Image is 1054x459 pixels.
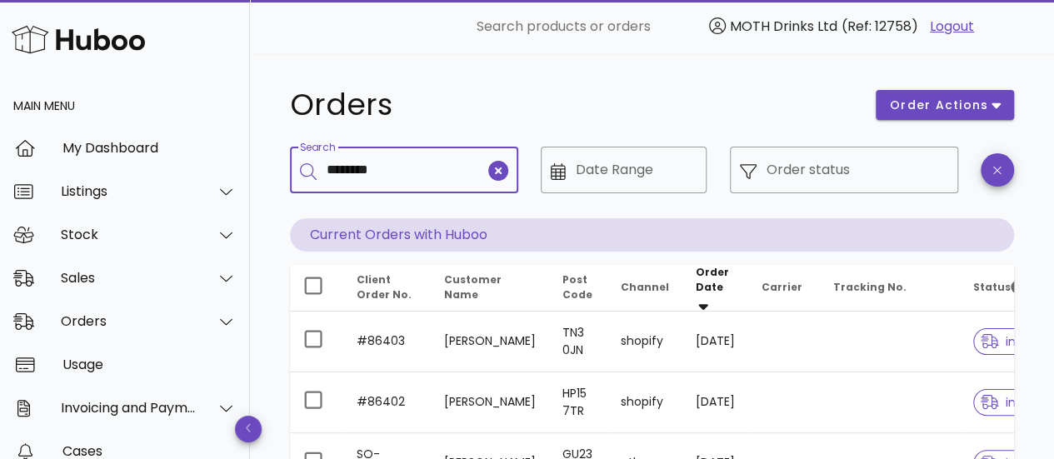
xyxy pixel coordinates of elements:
td: [DATE] [682,372,748,433]
td: shopify [607,312,682,372]
th: Carrier [748,265,820,312]
th: Channel [607,265,682,312]
span: MOTH Drinks Ltd [730,17,837,36]
div: Sales [61,270,197,286]
span: Order Date [696,265,729,294]
td: [PERSON_NAME] [431,312,549,372]
div: Stock [61,227,197,242]
td: #86402 [343,372,431,433]
span: Tracking No. [833,280,907,294]
span: Post Code [562,272,592,302]
div: Usage [62,357,237,372]
a: Logout [930,17,974,37]
p: Current Orders with Huboo [290,218,1014,252]
button: order actions [876,90,1014,120]
img: Huboo Logo [12,22,145,57]
th: Customer Name [431,265,549,312]
span: order actions [889,97,989,114]
td: HP15 7TR [549,372,607,433]
h1: Orders [290,90,856,120]
span: Channel [621,280,669,294]
td: [PERSON_NAME] [431,372,549,433]
th: Order Date: Sorted descending. Activate to remove sorting. [682,265,748,312]
td: [DATE] [682,312,748,372]
td: shopify [607,372,682,433]
span: Status [973,280,1023,294]
span: (Ref: 12758) [842,17,918,36]
td: TN3 0JN [549,312,607,372]
span: Customer Name [444,272,502,302]
div: My Dashboard [62,140,237,156]
button: clear icon [488,161,508,181]
th: Client Order No. [343,265,431,312]
th: Tracking No. [820,265,960,312]
div: Listings [61,183,197,199]
span: Carrier [762,280,802,294]
span: Client Order No. [357,272,412,302]
div: Cases [62,443,237,459]
td: #86403 [343,312,431,372]
label: Search [300,142,335,154]
th: Post Code [549,265,607,312]
div: Invoicing and Payments [61,400,197,416]
div: Orders [61,313,197,329]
